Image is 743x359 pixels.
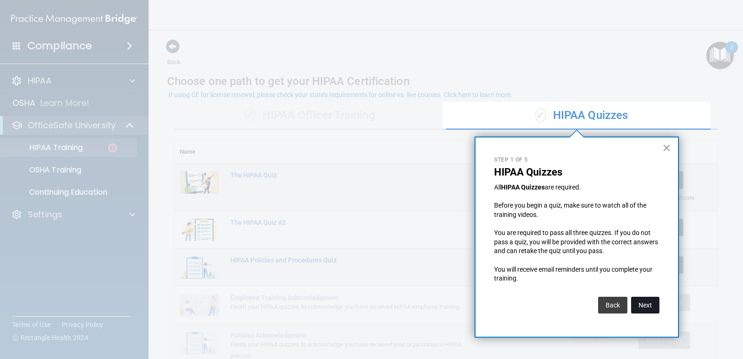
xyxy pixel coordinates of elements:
p: You are required to pass all three quizzes. If you do not pass a quiz, you will be provided with ... [494,228,659,256]
button: Back [598,297,627,313]
button: Next [631,297,659,313]
span: All [494,183,501,191]
span: ✓ [535,108,546,122]
p: Step 1 of 5 [494,156,659,164]
button: Close [662,140,671,155]
strong: HIPAA Quizzes [501,183,545,191]
div: HIPAA Quizzes [446,102,717,130]
p: Before you begin a quiz, make sure to watch all of the training videos. [494,201,659,219]
p: HIPAA Quizzes [494,166,659,178]
span: are required. [545,183,581,191]
p: You will receive email reminders until you complete your training. [494,265,659,283]
iframe: Drift Widget Chat Controller [697,295,732,330]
